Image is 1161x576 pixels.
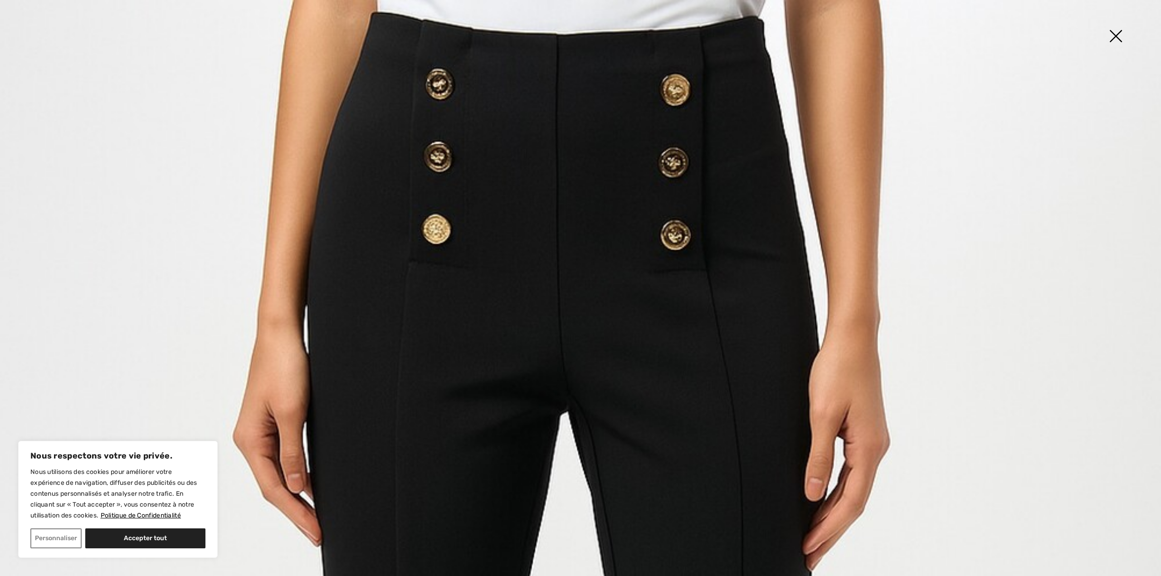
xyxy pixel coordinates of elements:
[100,511,181,520] a: Politique de Confidentialité
[18,441,218,558] div: Nous respectons votre vie privée.
[30,450,205,461] p: Nous respectons votre vie privée.
[30,528,82,548] button: Personnaliser
[1093,14,1138,60] img: X
[30,467,205,521] p: Nous utilisons des cookies pour améliorer votre expérience de navigation, diffuser des publicités...
[85,528,205,548] button: Accepter tout
[20,6,39,15] span: Aide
